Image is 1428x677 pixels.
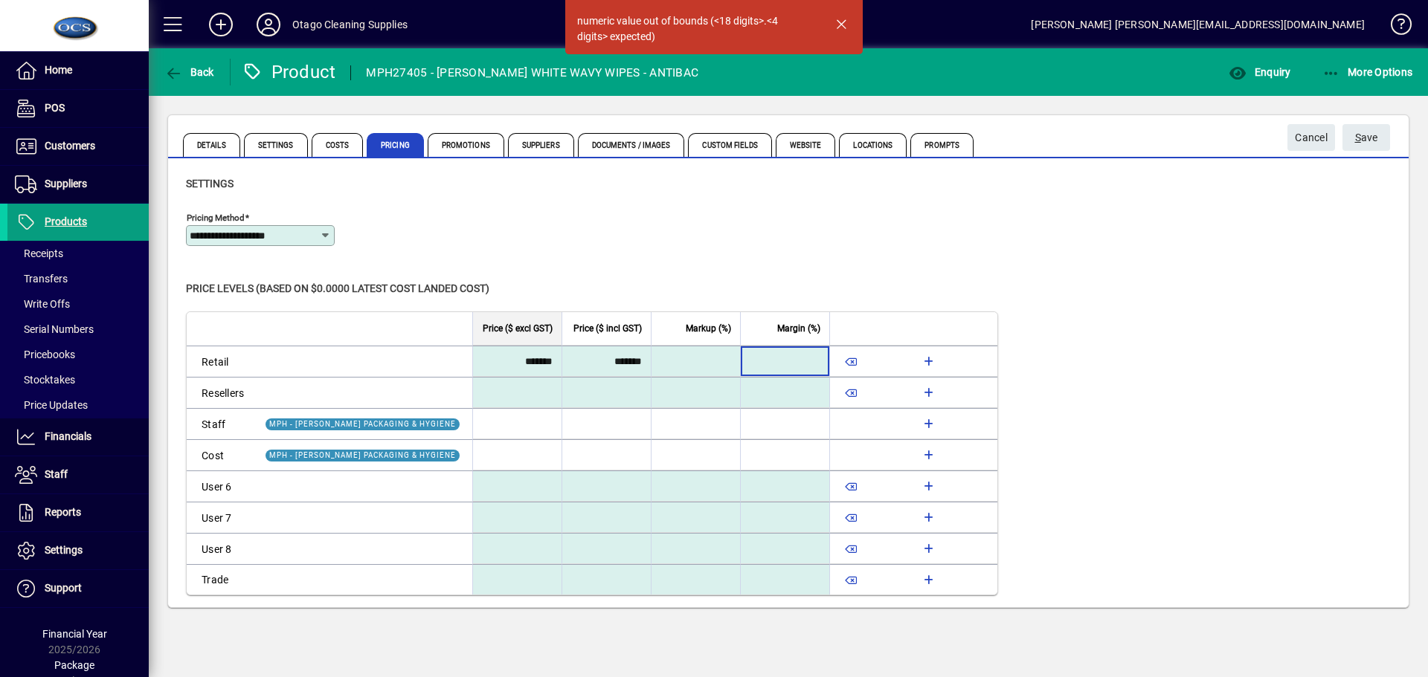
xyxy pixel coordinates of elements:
app-page-header-button: Back [149,59,231,85]
a: Knowledge Base [1380,3,1409,51]
span: Costs [312,133,364,157]
button: Save [1342,124,1390,151]
td: Resellers [187,377,253,408]
span: Package [54,659,94,671]
span: MPH - [PERSON_NAME] PACKAGING & HYGIENE [269,420,456,428]
span: Pricebooks [15,349,75,360]
a: Transfers [7,266,149,291]
span: MPH - [PERSON_NAME] PACKAGING & HYGIENE [269,451,456,459]
span: Locations [839,133,907,157]
span: More Options [1322,66,1413,78]
span: Staff [45,468,68,480]
a: Support [7,570,149,607]
span: Products [45,216,87,227]
a: Financials [7,418,149,456]
span: Receipts [15,247,63,259]
td: Cost [187,439,253,470]
span: ave [1355,126,1378,150]
span: POS [45,102,65,114]
span: Settings [244,133,308,157]
span: Prompts [910,133,974,157]
td: User 7 [187,502,253,533]
span: Back [164,66,214,78]
a: Stocktakes [7,367,149,392]
div: MPH27405 - [PERSON_NAME] WHITE WAVY WIPES - ANTIBAC [366,61,698,85]
button: Cancel [1287,124,1335,151]
span: Price Updates [15,399,88,411]
span: Settings [45,544,83,556]
span: Price ($ incl GST) [573,320,642,337]
span: Serial Numbers [15,323,94,335]
a: Write Offs [7,291,149,317]
td: User 8 [187,533,253,564]
a: POS [7,90,149,127]
button: Add [197,11,245,38]
td: Trade [187,564,253,595]
span: Markup (%) [686,320,731,337]
span: Financials [45,430,91,442]
span: Custom Fields [688,133,771,157]
span: Settings [186,178,234,190]
a: Receipts [7,241,149,266]
span: Promotions [428,133,504,157]
span: Suppliers [508,133,574,157]
td: User 6 [187,470,253,502]
div: Otago Cleaning Supplies [292,13,408,36]
span: Margin (%) [777,320,820,337]
span: Customers [45,140,95,152]
button: Profile [245,11,292,38]
span: Stocktakes [15,374,75,386]
a: Staff [7,456,149,493]
span: Website [776,133,836,157]
a: Settings [7,532,149,569]
span: Home [45,64,72,76]
span: Reports [45,506,81,518]
button: Enquiry [1225,59,1294,85]
span: Transfers [15,273,68,285]
span: Pricing [367,133,424,157]
span: Price ($ excl GST) [483,320,553,337]
td: Staff [187,408,253,439]
a: Customers [7,128,149,165]
span: S [1355,132,1361,143]
a: Suppliers [7,166,149,203]
span: Write Offs [15,298,70,310]
span: Enquiry [1229,66,1290,78]
span: Support [45,582,82,594]
a: Serial Numbers [7,317,149,342]
mat-label: Pricing method [187,213,245,223]
button: More Options [1319,59,1417,85]
td: Retail [187,346,253,377]
span: Price levels (based on $0.0000 Latest cost landed cost) [186,282,489,294]
div: Product [242,60,336,84]
span: Documents / Images [578,133,685,157]
a: Home [7,52,149,89]
span: Suppliers [45,178,87,190]
button: Back [161,59,218,85]
a: Reports [7,494,149,531]
span: Details [183,133,240,157]
span: Cancel [1295,126,1328,150]
div: [PERSON_NAME] [PERSON_NAME][EMAIL_ADDRESS][DOMAIN_NAME] [1031,13,1365,36]
a: Price Updates [7,392,149,418]
span: Financial Year [42,628,107,640]
a: Pricebooks [7,342,149,367]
